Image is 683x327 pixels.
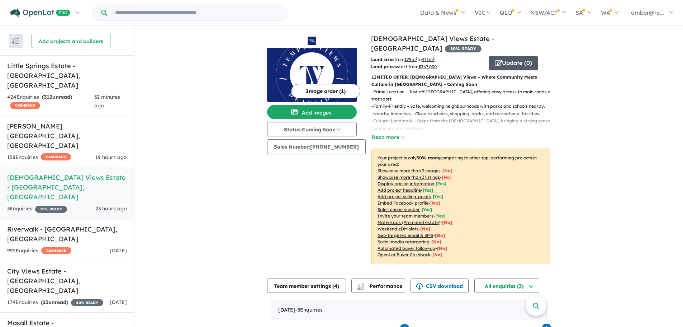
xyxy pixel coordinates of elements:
span: CASHBACK [41,247,71,254]
button: All enquiries (3) [474,279,539,293]
p: Your project is only comparing to other top-performing projects in your area: - - - - - - - - - -... [371,149,550,264]
span: [DATE] [110,299,127,305]
span: [No] [420,226,430,232]
span: [ No ] [442,174,452,180]
button: Add projects and builders [32,34,110,48]
span: [No] [437,246,447,251]
h5: Riverwalk - [GEOGRAPHIC_DATA] , [GEOGRAPHIC_DATA] [7,224,127,244]
h5: [DEMOGRAPHIC_DATA] Views Estate - [GEOGRAPHIC_DATA] , [GEOGRAPHIC_DATA] [7,173,127,202]
span: [ Yes ] [423,187,433,193]
b: Land prices [371,64,397,69]
img: Openlot PRO Logo White [10,9,70,18]
span: [ No ] [430,200,440,206]
p: from [371,56,483,63]
p: - Family-Friendly – Safe, welcoming neighbourhoods with parks and schools nearby. [371,103,556,110]
button: CSV download [411,279,469,293]
button: Sales Number:[PHONE_NUMBER] [267,139,366,154]
span: 30 % READY [35,206,67,213]
span: to [417,57,435,62]
b: Land sizes [371,57,394,62]
h5: [PERSON_NAME][GEOGRAPHIC_DATA] , [GEOGRAPHIC_DATA] [7,121,127,150]
span: [No] [435,233,445,238]
u: Weekend eDM slots [378,226,418,232]
span: - 3 Enquir ies [295,307,323,313]
u: Geo-targeted email & SMS [378,233,433,238]
div: 3 Enquir ies [7,205,67,213]
u: Social media retargeting [378,239,430,244]
span: 19 hours ago [95,154,127,160]
u: Add project headline [378,187,421,193]
p: - Nearby Amenities – Close to schools, shopping, parks, and recreational facilities. [371,110,556,117]
u: Embed Facebook profile [378,200,428,206]
span: 4 [334,283,337,289]
span: amber@re... [631,9,664,16]
strong: ( unread) [41,299,68,305]
img: Temple Views Estate - Deanside [267,48,357,102]
u: Sales phone number [378,207,420,212]
button: Status:Coming Soon [267,122,357,136]
span: 23 [43,299,48,305]
img: line-chart.svg [357,283,364,287]
p: - Prime Location – Just off [GEOGRAPHIC_DATA], offering easy access to main roads and transport. [371,88,556,103]
span: Performance [358,283,402,289]
button: Add images [267,105,357,119]
p: LIMITED OFFER: [DEMOGRAPHIC_DATA] Views – Where Community Meets Culture in [GEOGRAPHIC_DATA] - Co... [371,74,550,88]
input: Try estate name, suburb, builder or developer [109,5,286,20]
img: bar-chart.svg [357,285,364,290]
span: [No] [432,252,442,257]
b: 30 % ready [417,155,440,160]
u: Add project selling-points [378,194,431,199]
h5: City Views Estate - [GEOGRAPHIC_DATA] , [GEOGRAPHIC_DATA] [7,266,127,295]
p: start from [371,63,483,70]
div: 179 Enquir ies [7,298,103,307]
span: [ No ] [442,168,452,173]
u: 179 m [404,57,417,62]
span: 40 % READY [71,299,103,306]
div: 424 Enquir ies [7,93,94,110]
u: Native ads (Promoted estate) [378,220,440,225]
span: [ Yes ] [435,213,446,219]
span: [ Yes ] [436,181,446,186]
u: Display pricing information [378,181,434,186]
span: [DATE] [110,247,127,254]
button: Team member settings (4) [267,279,346,293]
u: 471 m [422,57,435,62]
span: [No] [442,220,452,225]
span: CASHBACK [41,153,71,160]
button: Update (0) [489,56,538,70]
span: 23 hours ago [95,205,127,212]
button: Read more [371,133,405,141]
span: CASHBACK [10,102,40,109]
sup: 2 [433,56,435,60]
button: Performance [351,279,405,293]
span: [ Yes ] [433,194,443,199]
span: [No] [431,239,441,244]
div: [DATE] [271,300,547,320]
u: Showcase more than 3 listings [378,174,440,180]
u: Invite your team members [378,213,433,219]
u: OpenLot Buyer Cashback [378,252,431,257]
img: Temple Views Estate - Deanside Logo [270,37,354,45]
p: - Cultural Landmark – Steps from the [DEMOGRAPHIC_DATA], bringing a strong sense of community and... [371,117,556,132]
div: 158 Enquir ies [7,153,71,162]
div: 992 Enquir ies [7,247,71,255]
span: [ Yes ] [422,207,432,212]
h5: Little Springs Estate - [GEOGRAPHIC_DATA] , [GEOGRAPHIC_DATA] [7,61,127,90]
a: Temple Views Estate - Deanside LogoTemple Views Estate - Deanside [267,34,357,102]
button: Image order (1) [291,84,360,98]
u: Automated buyer follow-up [378,246,435,251]
strong: ( unread) [42,94,72,100]
span: 32 minutes ago [94,94,120,109]
sup: 2 [416,56,417,60]
u: $ 247,000 [418,64,437,69]
img: sort.svg [12,38,19,44]
u: Showcase more than 3 images [378,168,441,173]
img: download icon [416,283,423,290]
span: 30 % READY [445,45,482,52]
a: [DEMOGRAPHIC_DATA] Views Estate - [GEOGRAPHIC_DATA] [371,34,494,52]
span: 312 [44,94,52,100]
